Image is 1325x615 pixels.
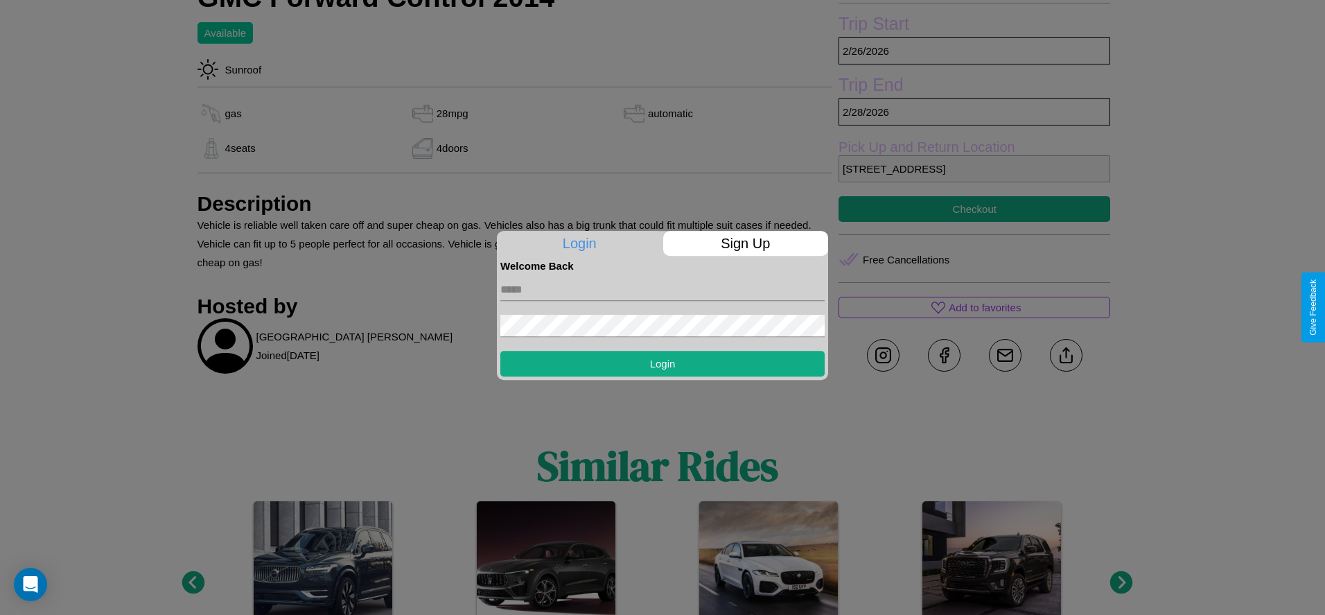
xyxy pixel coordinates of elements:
[1308,279,1318,336] div: Give Feedback
[497,231,662,256] p: Login
[14,568,47,601] div: Open Intercom Messenger
[663,231,829,256] p: Sign Up
[500,351,825,376] button: Login
[500,260,825,272] h4: Welcome Back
